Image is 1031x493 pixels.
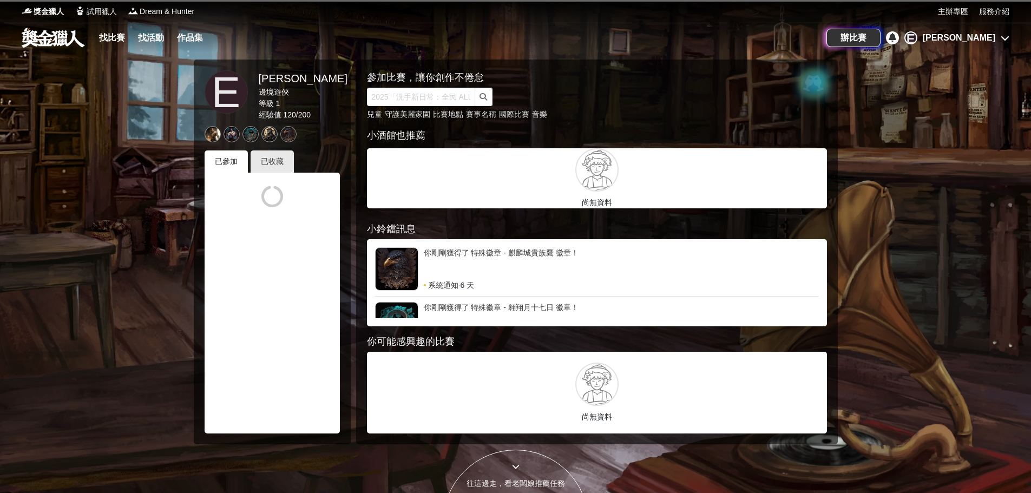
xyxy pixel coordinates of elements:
[443,478,588,489] div: 往這邊走，看老闆娘推薦任務
[375,247,819,291] a: 你剛剛獲得了 特殊徽章 - 麒麟城貴族鷹 徽章！系統通知·6 天
[979,6,1009,17] a: 服務介紹
[128,5,139,16] img: Logo
[205,70,248,114] a: E
[367,334,827,349] div: 你可能感興趣的比賽
[424,247,819,280] div: 你剛剛獲得了 特殊徽章 - 麒麟城貴族鷹 徽章！
[466,110,496,119] a: 賽事名稱
[259,110,281,119] span: 經驗值
[826,29,881,47] a: 辦比賽
[375,302,819,345] a: 你剛剛獲得了 特殊徽章 - 翱翔月十七日 徽章！系統通知·6 天
[367,88,475,106] input: 2025「洗手新日常：全民 ALL IN」洗手歌全台徵選
[532,110,547,119] a: 音樂
[34,6,64,17] span: 獎金獵人
[923,31,995,44] div: [PERSON_NAME]
[95,30,129,45] a: 找比賽
[22,6,64,17] a: Logo獎金獵人
[75,6,117,17] a: Logo試用獵人
[367,110,382,119] a: 兒童
[259,99,274,108] span: 等級
[367,70,789,85] div: 參加比賽，讓你創作不倦怠
[173,30,207,45] a: 作品集
[275,99,280,108] span: 1
[367,222,827,236] div: 小鈴鐺訊息
[259,87,347,98] div: 邊境遊俠
[251,150,294,173] div: 已收藏
[428,280,458,291] span: 系統通知
[458,280,461,291] span: ·
[87,6,117,17] span: 試用獵人
[372,411,822,423] p: 尚無資料
[75,5,86,16] img: Logo
[433,110,463,119] a: 比賽地點
[904,31,917,44] div: E
[205,150,248,173] div: 已參加
[499,110,529,119] a: 國際比賽
[259,70,347,87] div: [PERSON_NAME]
[128,6,194,17] a: LogoDream & Hunter
[385,110,430,119] a: 守護美麗家園
[938,6,968,17] a: 主辦專區
[367,197,827,208] p: 尚無資料
[283,110,311,119] span: 120 / 200
[424,302,819,334] div: 你剛剛獲得了 特殊徽章 - 翱翔月十七日 徽章！
[460,280,474,291] span: 6 天
[134,30,168,45] a: 找活動
[367,128,827,143] div: 小酒館也推薦
[140,6,194,17] span: Dream & Hunter
[22,5,32,16] img: Logo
